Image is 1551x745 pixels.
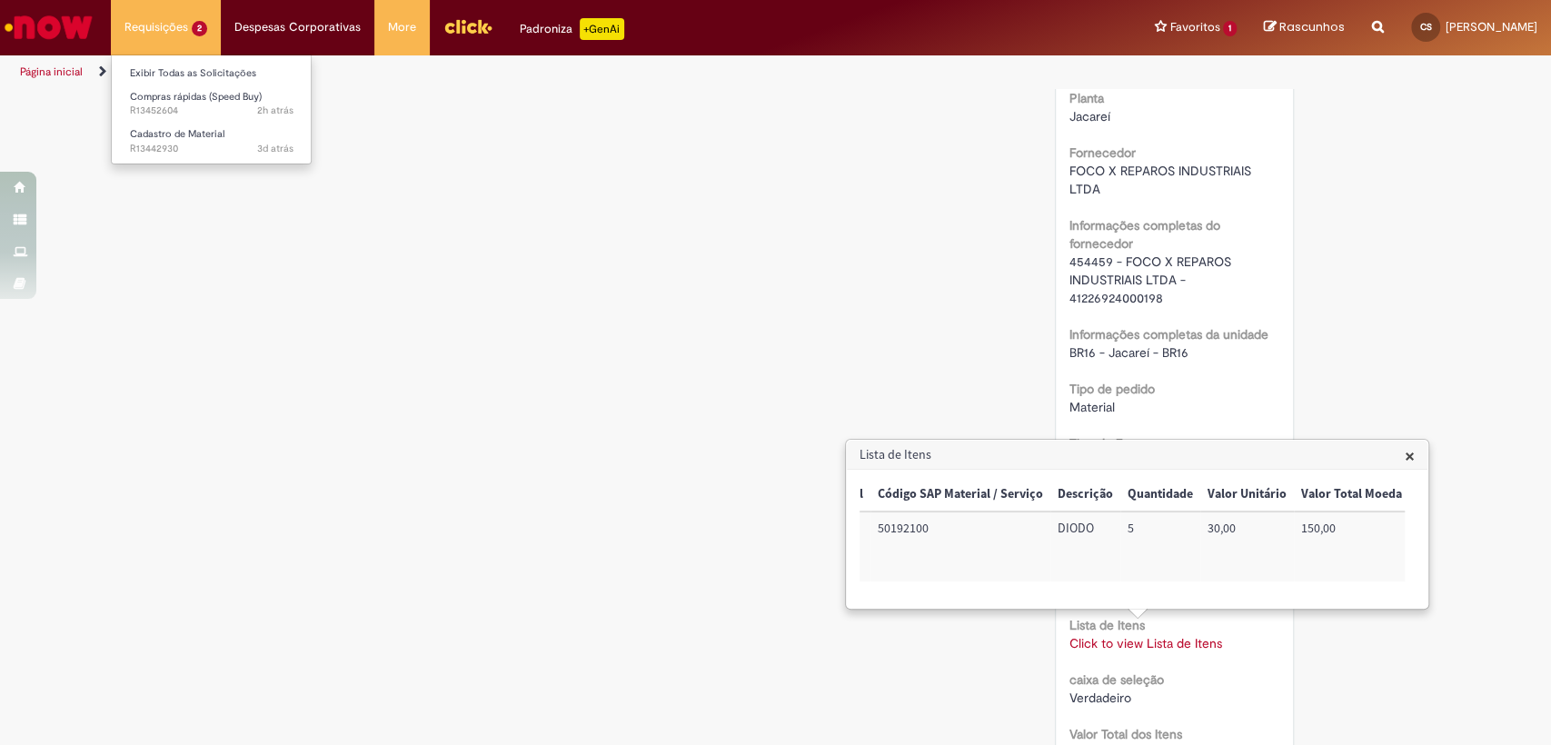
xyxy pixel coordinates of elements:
[1069,617,1145,633] b: Lista de Itens
[580,18,624,40] p: +GenAi
[1069,163,1255,197] span: FOCO X REPAROS INDUSTRIAIS LTDA
[111,55,312,164] ul: Requisições
[130,127,224,141] span: Cadastro de Material
[1279,18,1345,35] span: Rascunhos
[1069,326,1268,343] b: Informações completas da unidade
[2,9,95,45] img: ServiceNow
[20,65,83,79] a: Página inicial
[870,512,1050,581] td: Código SAP Material / Serviço: 50192100
[845,439,1429,610] div: Lista de Itens
[847,441,1427,470] h3: Lista de Itens
[1069,217,1220,252] b: Informações completas do fornecedor
[1200,512,1294,581] td: Valor Unitário: 30,00
[1069,726,1182,742] b: Valor Total dos Itens
[1069,253,1235,306] span: 454459 - FOCO X REPAROS INDUSTRIAIS LTDA - 41226924000198
[1294,478,1409,512] th: Valor Total Moeda
[14,55,1020,89] ul: Trilhas de página
[1120,478,1200,512] th: Quantidade
[1050,512,1120,581] td: Descrição: DIODO
[443,13,492,40] img: click_logo_yellow_360x200.png
[388,18,416,36] span: More
[1069,635,1222,651] a: Click to view Lista de Itens
[1405,446,1415,465] button: Close
[1200,478,1294,512] th: Valor Unitário
[192,21,207,36] span: 2
[1069,671,1164,688] b: caixa de seleção
[1069,381,1155,397] b: Tipo de pedido
[1169,18,1219,36] span: Favoritos
[870,478,1050,512] th: Código SAP Material / Serviço
[1069,690,1131,706] span: Verdadeiro
[1405,443,1415,468] span: ×
[1120,512,1200,581] td: Quantidade: 5
[257,142,293,155] time: 25/08/2025 09:11:02
[130,142,293,156] span: R13442930
[112,87,312,121] a: Aberto R13452604 : Compras rápidas (Speed Buy)
[130,90,262,104] span: Compras rápidas (Speed Buy)
[1264,19,1345,36] a: Rascunhos
[112,124,312,158] a: Aberto R13442930 : Cadastro de Material
[520,18,624,40] div: Padroniza
[1420,21,1432,33] span: CS
[257,104,293,117] time: 27/08/2025 13:59:43
[124,18,188,36] span: Requisições
[234,18,361,36] span: Despesas Corporativas
[257,104,293,117] span: 2h atrás
[1069,144,1136,161] b: Fornecedor
[1446,19,1537,35] span: [PERSON_NAME]
[130,104,293,118] span: R13452604
[1069,435,1146,452] b: Tipo de Frete
[1223,21,1237,36] span: 1
[1069,108,1110,124] span: Jacareí
[1069,399,1115,415] span: Material
[1050,478,1120,512] th: Descrição
[1069,344,1188,361] span: BR16 - Jacareí - BR16
[257,142,293,155] span: 3d atrás
[1069,90,1104,106] b: Planta
[112,64,312,84] a: Exibir Todas as Solicitações
[1294,512,1409,581] td: Valor Total Moeda: 150,00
